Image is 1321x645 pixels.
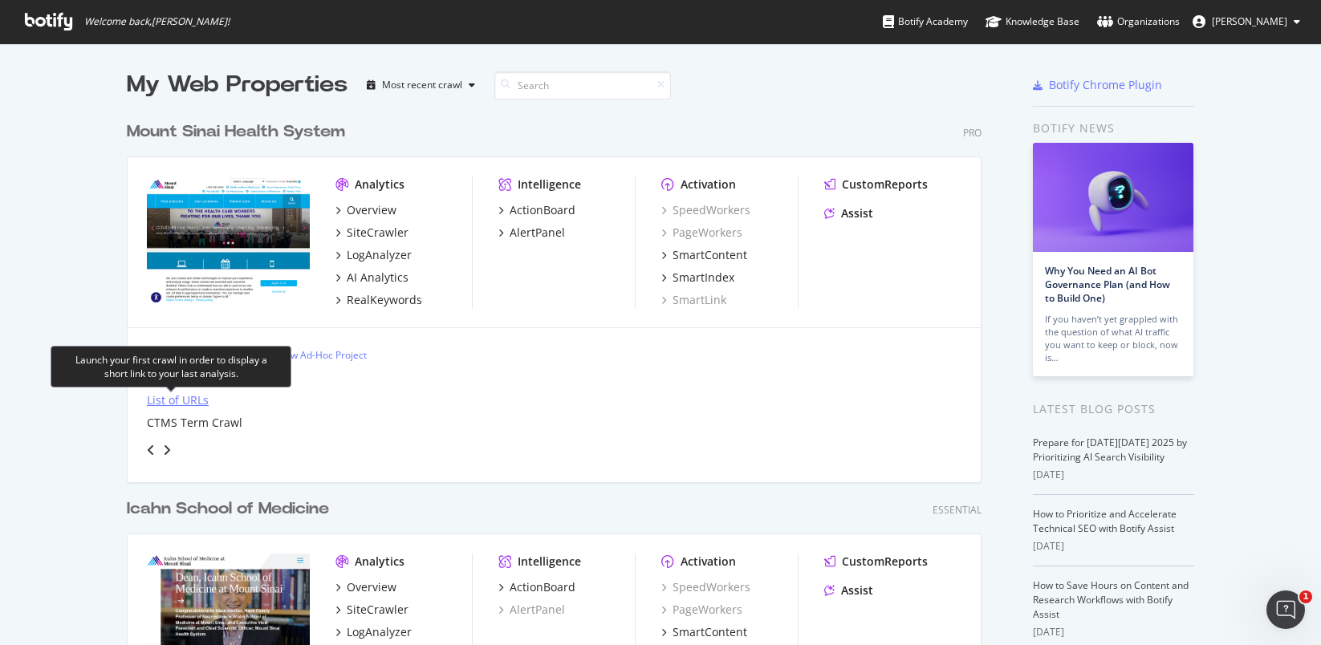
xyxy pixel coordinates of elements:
[933,503,982,517] div: Essential
[335,247,412,263] a: LogAnalyzer
[986,14,1079,30] div: Knowledge Base
[1033,507,1177,535] a: How to Prioritize and Accelerate Technical SEO with Botify Assist
[347,292,422,308] div: RealKeywords
[347,225,408,241] div: SiteCrawler
[335,579,396,595] a: Overview
[140,437,161,463] div: angle-left
[842,554,928,570] div: CustomReports
[1033,539,1194,554] div: [DATE]
[127,69,348,101] div: My Web Properties
[661,270,734,286] a: SmartIndex
[518,554,581,570] div: Intelligence
[681,554,736,570] div: Activation
[673,270,734,286] div: SmartIndex
[518,176,581,193] div: Intelligence
[824,205,873,221] a: Assist
[661,225,742,241] a: PageWorkers
[347,579,396,595] div: Overview
[963,126,982,140] div: Pro
[355,176,404,193] div: Analytics
[661,579,750,595] a: SpeedWorkers
[661,202,750,218] a: SpeedWorkers
[127,120,345,144] div: Mount Sinai Health System
[347,247,412,263] div: LogAnalyzer
[1033,400,1194,418] div: Latest Blog Posts
[824,582,873,598] a: Assist
[1045,313,1181,364] div: If you haven’t yet grappled with the question of what AI traffic you want to keep or block, now is…
[382,80,462,90] div: Most recent crawl
[127,497,329,521] div: Icahn School of Medicine
[335,602,408,618] a: SiteCrawler
[355,554,404,570] div: Analytics
[335,225,408,241] a: SiteCrawler
[347,624,412,640] div: LogAnalyzer
[147,415,242,431] a: CTMS Term Crawl
[661,247,747,263] a: SmartContent
[127,120,352,144] a: Mount Sinai Health System
[360,72,482,98] button: Most recent crawl
[335,202,396,218] a: Overview
[1097,14,1180,30] div: Organizations
[1299,590,1312,603] span: 1
[510,579,575,595] div: ActionBoard
[347,602,408,618] div: SiteCrawler
[498,225,565,241] a: AlertPanel
[127,497,335,521] a: Icahn School of Medicine
[661,602,742,618] a: PageWorkers
[1049,77,1162,93] div: Botify Chrome Plugin
[64,353,278,380] div: Launch your first crawl in order to display a short link to your last analysis.
[266,348,367,362] a: New Ad-Hoc Project
[335,292,422,308] a: RealKeywords
[498,579,575,595] a: ActionBoard
[510,225,565,241] div: AlertPanel
[1033,468,1194,482] div: [DATE]
[1212,14,1287,28] span: Mia Nina Rosario
[1266,590,1305,629] iframe: Intercom live chat
[1033,143,1193,252] img: Why You Need an AI Bot Governance Plan (and How to Build One)
[278,348,367,362] div: New Ad-Hoc Project
[1180,9,1313,34] button: [PERSON_NAME]
[1033,120,1194,137] div: Botify news
[842,176,928,193] div: CustomReports
[841,582,873,598] div: Assist
[1033,77,1162,93] a: Botify Chrome Plugin
[1033,625,1194,639] div: [DATE]
[1033,436,1187,464] a: Prepare for [DATE][DATE] 2025 by Prioritizing AI Search Visibility
[673,624,747,640] div: SmartContent
[161,442,173,458] div: angle-right
[883,14,968,30] div: Botify Academy
[1045,264,1170,305] a: Why You Need an AI Bot Governance Plan (and How to Build One)
[510,202,575,218] div: ActionBoard
[824,176,928,193] a: CustomReports
[147,176,310,306] img: mountsinai.org
[335,624,412,640] a: LogAnalyzer
[498,202,575,218] a: ActionBoard
[661,624,747,640] a: SmartContent
[824,554,928,570] a: CustomReports
[347,270,408,286] div: AI Analytics
[147,392,209,408] a: List of URLs
[673,247,747,263] div: SmartContent
[84,15,230,28] span: Welcome back, [PERSON_NAME] !
[841,205,873,221] div: Assist
[681,176,736,193] div: Activation
[1033,578,1189,621] a: How to Save Hours on Content and Research Workflows with Botify Assist
[494,71,671,99] input: Search
[335,270,408,286] a: AI Analytics
[498,602,565,618] a: AlertPanel
[661,292,726,308] a: SmartLink
[347,202,396,218] div: Overview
